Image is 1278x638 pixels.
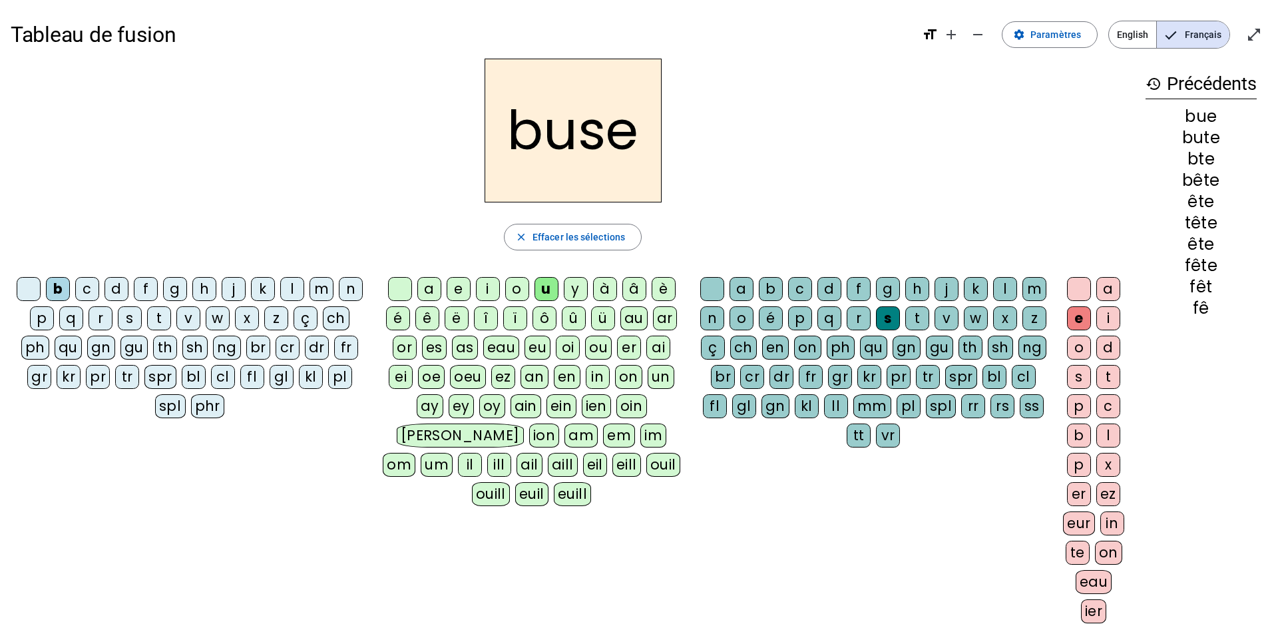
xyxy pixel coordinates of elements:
div: en [762,336,789,360]
div: ï [503,306,527,330]
div: b [1067,424,1091,448]
div: n [700,306,724,330]
mat-icon: remove [970,27,986,43]
div: sh [988,336,1013,360]
div: gu [120,336,148,360]
div: i [1096,306,1120,330]
div: cl [211,365,235,389]
div: gn [761,394,789,418]
div: c [75,277,99,301]
div: ng [1018,336,1046,360]
div: f [134,277,158,301]
div: kr [857,365,881,389]
div: cr [276,336,300,360]
div: pr [86,365,110,389]
div: e [1067,306,1091,330]
mat-icon: settings [1013,29,1025,41]
div: ar [653,306,677,330]
div: t [905,306,929,330]
div: e [447,277,471,301]
div: eau [1076,570,1112,594]
div: bl [982,365,1006,389]
div: gu [926,336,953,360]
div: ion [529,424,560,448]
div: cl [1012,365,1036,389]
div: h [905,277,929,301]
div: te [1066,541,1090,565]
div: h [192,277,216,301]
div: g [163,277,187,301]
div: l [993,277,1017,301]
div: pl [897,394,921,418]
div: fl [240,365,264,389]
button: Paramètres [1002,21,1098,48]
div: ü [591,306,615,330]
div: é [386,306,410,330]
div: rs [990,394,1014,418]
div: b [759,277,783,301]
div: a [1096,277,1120,301]
div: ë [445,306,469,330]
div: fêt [1146,279,1257,295]
div: euill [554,482,591,506]
button: Augmenter la taille de la police [938,21,964,48]
div: er [1067,482,1091,506]
div: ch [730,336,757,360]
div: il [458,453,482,477]
div: gl [732,394,756,418]
div: s [118,306,142,330]
div: oy [479,394,505,418]
div: ouill [472,482,510,506]
div: on [1095,541,1122,565]
div: th [958,336,982,360]
span: Paramètres [1030,27,1081,43]
div: ê [415,306,439,330]
div: v [935,306,958,330]
div: ier [1081,599,1107,623]
div: ouil [646,453,680,477]
div: p [1067,394,1091,418]
div: r [89,306,112,330]
div: ng [213,336,241,360]
div: tr [916,365,940,389]
div: l [1096,424,1120,448]
div: ll [824,394,848,418]
div: bute [1146,130,1257,146]
div: x [993,306,1017,330]
div: fr [799,365,823,389]
div: k [251,277,275,301]
div: û [562,306,586,330]
div: vr [876,424,900,448]
div: ill [487,453,511,477]
div: oe [418,365,445,389]
div: oin [616,394,647,418]
div: ein [546,394,576,418]
div: ay [417,394,443,418]
div: fr [334,336,358,360]
div: eau [483,336,520,360]
div: aill [548,453,578,477]
div: s [1067,365,1091,389]
div: sh [182,336,208,360]
div: bl [182,365,206,389]
div: spl [155,394,186,418]
div: x [235,306,259,330]
div: r [847,306,871,330]
div: ête [1146,194,1257,210]
div: eill [612,453,641,477]
div: z [264,306,288,330]
div: ph [21,336,49,360]
div: eur [1063,511,1095,535]
div: qu [55,336,82,360]
div: kl [299,365,323,389]
div: q [817,306,841,330]
span: Effacer les sélections [532,229,625,245]
div: un [648,365,674,389]
div: ez [1096,482,1120,506]
div: l [280,277,304,301]
div: ai [646,336,670,360]
div: am [564,424,598,448]
div: z [1022,306,1046,330]
div: oeu [450,365,486,389]
div: spr [945,365,977,389]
